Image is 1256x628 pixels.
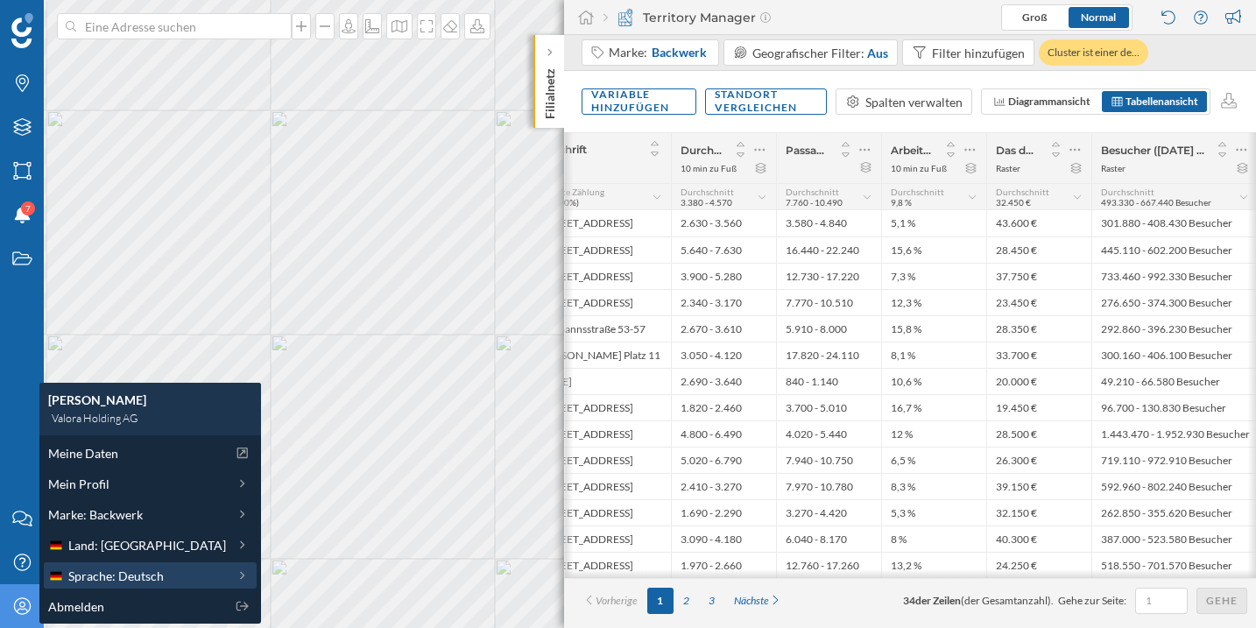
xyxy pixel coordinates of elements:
div: [PERSON_NAME] [48,392,252,409]
span: Tabellenansicht [1125,95,1198,108]
div: Raster [1101,162,1125,174]
div: 1.690 - 2.290 [671,499,776,526]
div: 28.350 € [986,315,1091,342]
div: [STREET_ADDRESS] [529,420,671,447]
div: 2.670 - 3.610 [671,315,776,342]
div: 39.150 € [986,473,1091,499]
span: 34 [903,594,915,607]
div: 6,5 % [881,447,986,473]
span: Land: [GEOGRAPHIC_DATA] [68,536,226,554]
div: 8,1 % [881,342,986,368]
span: Durchschnitt [1101,187,1154,197]
span: ( [961,594,964,607]
div: 16,7 % [881,394,986,420]
div: 3.050 - 4.120 [671,342,776,368]
div: 8 % [881,526,986,552]
div: 1.820 - 2.460 [671,394,776,420]
div: 28.450 € [986,236,1091,263]
div: Variable hinzufügen [582,82,695,122]
span: Groß [1022,11,1048,24]
div: Marke: [609,44,709,61]
div: [DATE] [529,368,671,394]
div: 8,3 % [881,473,986,499]
div: 28.500 € [986,420,1091,447]
div: 13,2 % [881,552,986,578]
span: 7 [25,200,31,217]
span: Gehe zur Seite: [1058,593,1126,609]
span: 32.450 € [996,197,1031,208]
span: Meine Daten [48,444,118,462]
span: 3.380 - 4.570 [681,197,732,208]
div: 2.690 - 3.640 [671,368,776,394]
div: 4.800 - 6.490 [671,420,776,447]
div: [STREET_ADDRESS] [529,210,671,236]
div: 7.940 - 10.750 [776,447,881,473]
div: [STREET_ADDRESS] [529,526,671,552]
span: Sprache: Deutsch [68,567,164,585]
div: 5.640 - 7.630 [671,236,776,263]
span: Backwerk [652,44,707,61]
div: 19.450 € [986,394,1091,420]
div: 5,3 % [881,499,986,526]
span: der Gesamtanzahl). [964,594,1054,607]
div: 43.600 € [986,210,1091,236]
div: 37.750 € [986,263,1091,289]
div: Cluster ist einer de… [1039,39,1148,66]
div: [STREET_ADDRESS] [529,473,671,499]
div: 12.760 - 17.260 [776,552,881,578]
span: Abmelden [48,597,104,616]
div: [STREET_ADDRESS] [529,263,671,289]
div: 2.410 - 3.270 [671,473,776,499]
span: Durchschnittlicher Fußgängerverkehr in der Umgebung (2024): [GEOGRAPHIC_DATA] (Durchschnitt) [681,144,723,157]
div: 12 % [881,420,986,447]
div: 2.340 - 3.170 [671,289,776,315]
img: Geoblink Logo [11,13,33,48]
div: 33.700 € [986,342,1091,368]
span: Durchschnitt [786,187,839,197]
span: der Zeilen [915,594,961,607]
div: 10,6 % [881,368,986,394]
span: 9,8 % [891,197,912,208]
span: Marke: Backwerk [48,505,143,524]
div: 32.150 € [986,499,1091,526]
div: 12,3 % [881,289,986,315]
div: [STREET_ADDRESS] [529,552,671,578]
div: Filter hinzufügen [932,44,1025,62]
div: 10 min zu Fuß [681,162,737,174]
span: 7.760 - 10.490 [786,197,843,208]
span: Durchschnitt [996,187,1049,197]
div: 5.910 - 8.000 [776,315,881,342]
span: Mein Profil [48,475,109,493]
div: 12.730 - 17.220 [776,263,881,289]
div: 7,3 % [881,263,986,289]
span: Diagrammansicht [1008,95,1090,108]
div: [STREET_ADDRESS] [529,447,671,473]
div: 3.580 - 4.840 [776,210,881,236]
div: [STREET_ADDRESS] [529,236,671,263]
div: 6.040 - 8.170 [776,526,881,552]
div: 3.270 - 4.420 [776,499,881,526]
div: [STREET_ADDRESS] [529,289,671,315]
div: 7.770 - 10.510 [776,289,881,315]
div: 10 min zu Fuß [891,162,947,174]
div: [PERSON_NAME] Platz 11 [529,342,671,368]
span: Passantenfrequenz am Punkt (2024): Ganztägig [786,144,829,157]
span: Besucher ([DATE] bis [DATE]) [1101,144,1205,157]
div: 24.250 € [986,552,1091,578]
input: 1 [1140,592,1182,610]
div: 3.090 - 4.180 [671,526,776,552]
div: 3.700 - 5.010 [776,394,881,420]
div: 3.900 - 5.280 [671,263,776,289]
div: 840 - 1.140 [776,368,881,394]
span: Geografischer Filter: [752,46,864,60]
div: 15,8 % [881,315,986,342]
div: 5,1 % [881,210,986,236]
span: 493.330 - 667.440 Besucher [1101,197,1211,208]
div: 1.970 - 2.660 [671,552,776,578]
span: Durchschnitt [891,187,944,197]
div: Territory Manager [603,9,771,26]
div: Standort vergleichen [706,82,826,122]
div: 23.450 € [986,289,1091,315]
div: [STREET_ADDRESS] [529,499,671,526]
span: Arbeitslosenquote [891,144,934,157]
